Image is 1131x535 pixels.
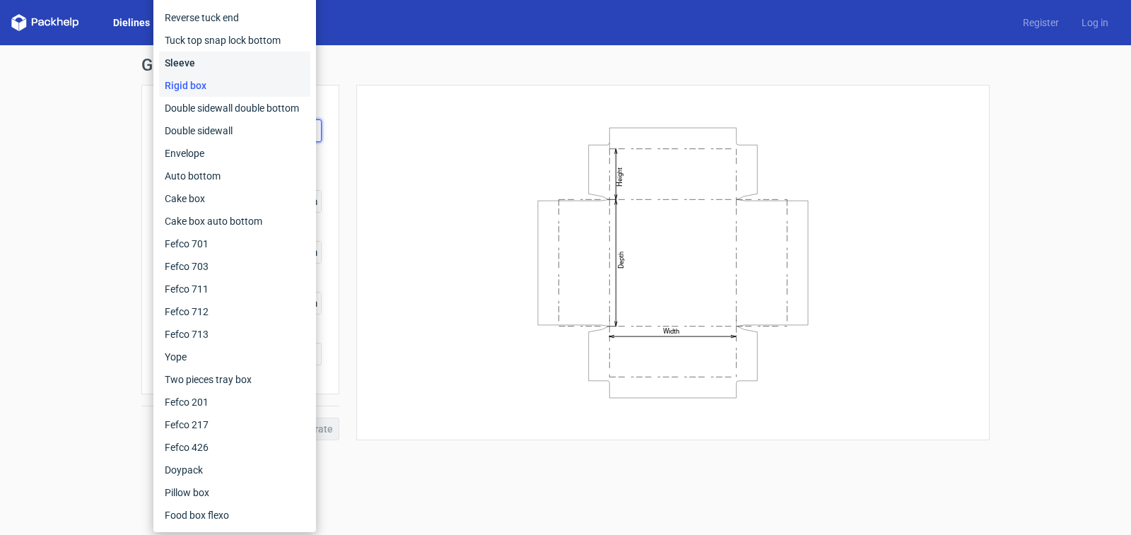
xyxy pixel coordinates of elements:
div: Cake box auto bottom [159,210,310,233]
div: Tuck top snap lock bottom [159,29,310,52]
div: Doypack [159,459,310,481]
div: Fefco 217 [159,413,310,436]
h1: Generate new dieline [141,57,990,74]
text: Width [663,327,679,335]
div: Two pieces tray box [159,368,310,391]
text: Depth [617,251,625,268]
div: Double sidewall double bottom [159,97,310,119]
div: Reverse tuck end [159,6,310,29]
div: Fefco 712 [159,300,310,323]
div: Fefco 201 [159,391,310,413]
div: Envelope [159,142,310,165]
div: Auto bottom [159,165,310,187]
div: Fefco 711 [159,278,310,300]
div: Pillow box [159,481,310,504]
div: Food box flexo [159,504,310,527]
a: Dielines [102,16,161,30]
text: Height [616,167,623,186]
div: Fefco 703 [159,255,310,278]
a: Log in [1070,16,1120,30]
div: Yope [159,346,310,368]
div: Fefco 713 [159,323,310,346]
div: Fefco 701 [159,233,310,255]
div: Sleeve [159,52,310,74]
div: Cake box [159,187,310,210]
div: Rigid box [159,74,310,97]
a: Register [1012,16,1070,30]
div: Double sidewall [159,119,310,142]
div: Fefco 426 [159,436,310,459]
